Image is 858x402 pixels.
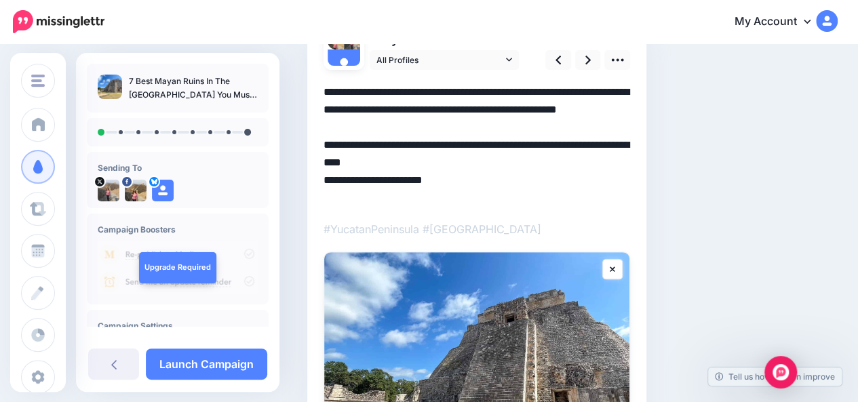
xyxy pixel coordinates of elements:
[139,252,216,283] a: Upgrade Required
[129,75,258,102] p: 7 Best Mayan Ruins In The [GEOGRAPHIC_DATA] You Must See
[376,53,503,67] span: All Profiles
[125,180,147,201] img: 58443598_861259140882700_6099242461018718208_o-bsa94685.jpg
[370,50,519,70] a: All Profiles
[31,75,45,87] img: menu.png
[98,180,119,201] img: Fr_szoHi-54039.jpg
[98,163,258,173] h4: Sending To
[324,220,630,238] p: #YucatanPeninsula #[GEOGRAPHIC_DATA]
[13,10,104,33] img: Missinglettr
[399,32,407,46] span: 0
[152,180,174,201] img: user_default_image.png
[98,321,258,331] h4: Campaign Settings
[764,356,797,388] div: Open Intercom Messenger
[721,5,838,39] a: My Account
[708,367,842,386] a: Tell us how we can improve
[328,49,360,82] img: user_default_image.png
[98,241,258,294] img: campaign_review_boosters.png
[98,75,122,99] img: da903f1163c4922f84f65fe4fdd51b9e_thumb.jpg
[98,224,258,235] h4: Campaign Boosters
